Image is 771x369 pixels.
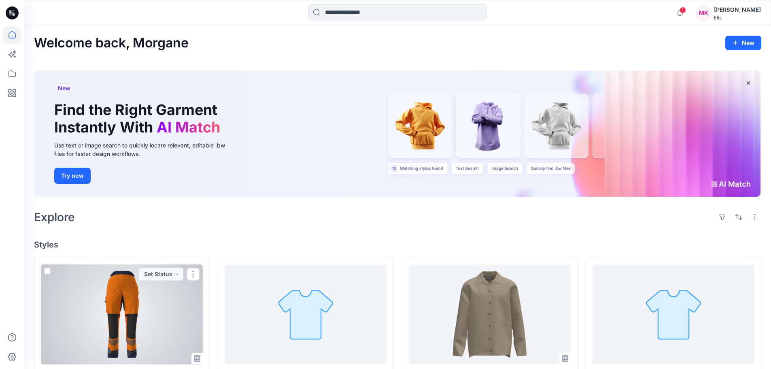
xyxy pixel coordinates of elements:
h2: Explore [34,211,75,224]
span: 1 [680,7,686,13]
a: H748 [593,264,754,365]
button: Try now [54,168,91,184]
div: Use text or image search to quickly locate relevant, editable .bw files for faster design workflows. [54,141,236,158]
h4: Styles [34,240,761,250]
h2: Welcome back, Morgane [34,36,189,51]
a: Proreflect_F793-1_Jacket_Ladies [225,264,387,365]
div: Elis [714,15,761,21]
div: MK [696,6,711,20]
a: WW2WW Jacket [409,264,571,365]
div: [PERSON_NAME] [714,5,761,15]
button: New [725,36,761,50]
a: Proreflect_F692-1_Trouser_Ladies [41,264,203,365]
span: New [58,83,70,93]
span: AI Match [157,118,220,136]
h1: Find the Right Garment Instantly With [54,101,224,136]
